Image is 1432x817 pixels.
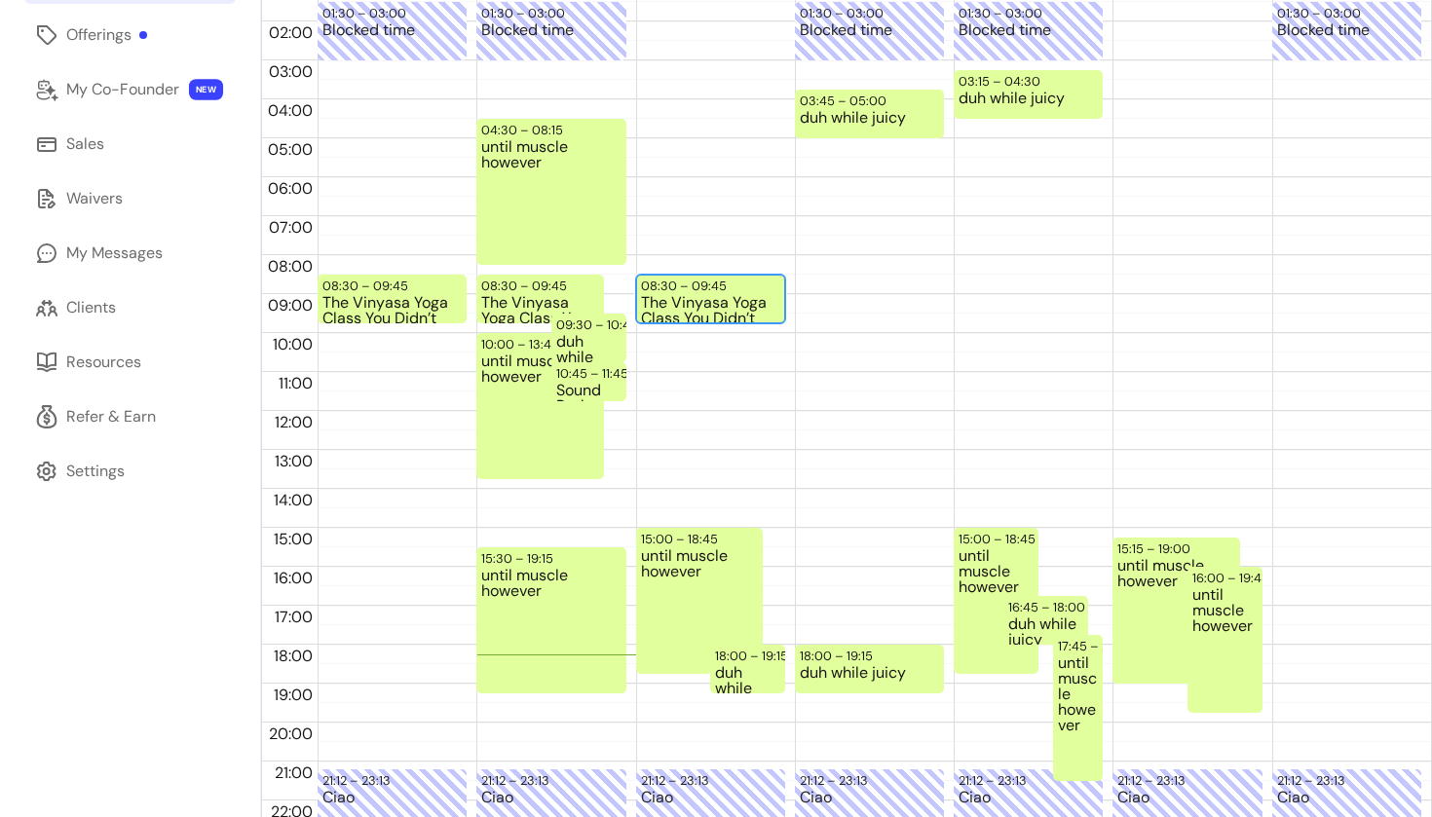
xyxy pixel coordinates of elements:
div: 21:12 – 23:13 [641,771,714,790]
span: 18:00 [269,646,318,666]
div: 21:12 – 23:13 [1277,771,1350,790]
div: 01:30 – 03:00 [322,4,411,22]
div: Offerings [66,23,147,47]
span: 10:00 [268,334,318,354]
a: Sales [23,121,237,167]
div: 08:30 – 09:45The Vinyasa Yoga Class You Didn’t Know You Needed [636,275,785,323]
span: 08:00 [263,256,318,277]
span: 04:00 [263,100,318,121]
div: 03:45 – 05:00 [800,92,891,110]
div: duh while juicy [959,91,1098,117]
div: 01:30 – 03:00 [959,4,1047,22]
div: 04:30 – 08:15until muscle however [476,119,625,265]
div: 10:45 – 11:45 [556,364,633,383]
div: 15:30 – 19:15 [481,549,558,568]
a: My Co-Founder NEW [23,66,237,113]
div: 08:30 – 09:45The Vinyasa Yoga Class You Didn’t Know You Needed [476,275,603,323]
div: 18:00 – 19:15duh while juicy [795,645,944,693]
div: 03:45 – 05:00duh while juicy [795,90,944,138]
span: 09:00 [263,295,318,316]
div: Sales [66,132,104,156]
div: 09:30 – 10:45 [556,316,643,334]
div: until muscle however [641,548,758,672]
div: 01:30 – 03:00 [481,4,570,22]
div: 01:30 – 03:00 [800,4,888,22]
div: The Vinyasa Yoga Class You Didn’t Know You Needed [481,295,598,321]
div: 15:00 – 18:45 [959,530,1040,548]
div: Blocked time [481,22,621,58]
div: 15:15 – 19:00 [1117,539,1195,558]
div: 10:00 – 13:45 [481,335,564,353]
div: 10:00 – 13:45until muscle however [476,333,603,479]
span: 14:00 [269,490,318,510]
a: Resources [23,339,237,386]
div: 01:30 – 03:00Blocked time [1272,2,1421,60]
div: 09:30 – 10:45duh while juicy [551,314,626,362]
div: 15:15 – 19:00until muscle however [1112,538,1239,684]
div: 10:45 – 11:45Sound Bath [551,362,626,401]
div: 15:00 – 18:45 [641,530,723,548]
div: until muscle however [1117,558,1234,682]
a: Offerings [23,12,237,58]
div: 08:30 – 09:45The Vinyasa Yoga Class You Didn’t Know You Needed [318,275,467,323]
span: 19:00 [269,685,318,705]
a: Waivers [23,175,237,222]
div: 15:00 – 18:45until muscle however [636,528,763,674]
span: 13:00 [270,451,318,471]
div: 18:00 – 19:15 [715,647,793,665]
div: until muscle however [481,353,598,477]
div: 18:00 – 19:15duh while juicy [710,645,785,693]
div: 03:15 – 04:30duh while juicy [954,70,1103,119]
div: 08:30 – 09:45 [481,277,572,295]
div: Clients [66,296,116,319]
div: Waivers [66,187,123,210]
div: until muscle however [959,548,1034,672]
span: 07:00 [264,217,318,238]
div: 15:30 – 19:15until muscle however [476,547,625,693]
div: 21:12 – 23:13 [322,771,396,790]
span: 20:00 [264,724,318,744]
div: Sound Bath [556,383,622,399]
span: 12:00 [270,412,318,432]
div: 21:12 – 23:13 [1117,771,1190,790]
div: Refer & Earn [66,405,156,428]
a: My Messages [23,230,237,277]
div: The Vinyasa Yoga Class You Didn’t Know You Needed [322,295,462,321]
span: 11:00 [274,373,318,393]
div: Blocked time [959,22,1098,58]
div: 16:45 – 18:00 [1008,598,1090,616]
div: Blocked time [800,22,939,58]
a: Refer & Earn [23,393,237,440]
a: Clients [23,284,237,331]
span: NEW [189,79,223,100]
div: 16:00 – 19:45until muscle however [1187,567,1262,713]
div: 21:12 – 23:13 [800,771,873,790]
span: 05:00 [263,139,318,160]
div: Settings [66,460,125,483]
div: 04:30 – 08:15 [481,121,568,139]
div: 17:45 – 21:30until muscle however [1053,635,1103,781]
span: 03:00 [264,61,318,82]
div: 01:30 – 03:00Blocked time [954,2,1103,60]
div: until muscle however [1192,587,1258,711]
div: until muscle however [481,139,621,263]
div: 17:45 – 21:30 [1058,637,1137,655]
div: 08:30 – 09:45 [322,277,413,295]
div: Resources [66,351,141,374]
div: duh while juicy [556,334,622,360]
div: 16:45 – 18:00duh while juicy [1003,596,1088,645]
div: 16:00 – 19:45 [1192,569,1274,587]
span: 06:00 [263,178,318,199]
div: My Messages [66,241,163,265]
span: 17:00 [270,607,318,627]
div: 21:12 – 23:13 [481,771,554,790]
div: until muscle however [481,568,621,691]
div: 18:00 – 19:15 [800,647,878,665]
span: 21:00 [270,762,318,783]
div: 08:30 – 09:45 [641,277,732,295]
div: Blocked time [322,22,462,58]
span: 15:00 [269,529,318,549]
div: 01:30 – 03:00Blocked time [318,2,467,60]
span: 16:00 [269,568,318,588]
div: Blocked time [1277,22,1416,58]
